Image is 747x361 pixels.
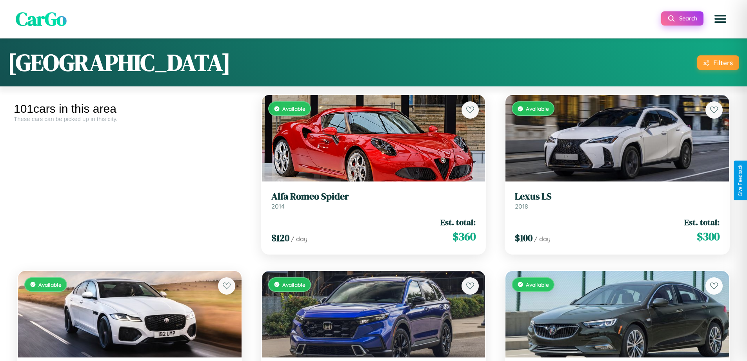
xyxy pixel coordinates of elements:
[679,15,697,22] span: Search
[515,191,720,202] h3: Lexus LS
[684,216,720,228] span: Est. total:
[271,202,285,210] span: 2014
[534,235,551,243] span: / day
[14,102,246,115] div: 101 cars in this area
[440,216,476,228] span: Est. total:
[271,231,289,244] span: $ 120
[697,229,720,244] span: $ 300
[515,231,533,244] span: $ 100
[709,8,731,30] button: Open menu
[38,281,62,288] span: Available
[14,115,246,122] div: These cars can be picked up in this city.
[697,55,739,70] button: Filters
[291,235,307,243] span: / day
[282,105,305,112] span: Available
[661,11,703,26] button: Search
[526,281,549,288] span: Available
[738,165,743,196] div: Give Feedback
[713,59,733,67] div: Filters
[453,229,476,244] span: $ 360
[16,6,67,32] span: CarGo
[8,46,231,79] h1: [GEOGRAPHIC_DATA]
[515,202,528,210] span: 2018
[271,191,476,202] h3: Alfa Romeo Spider
[515,191,720,210] a: Lexus LS2018
[271,191,476,210] a: Alfa Romeo Spider2014
[282,281,305,288] span: Available
[526,105,549,112] span: Available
